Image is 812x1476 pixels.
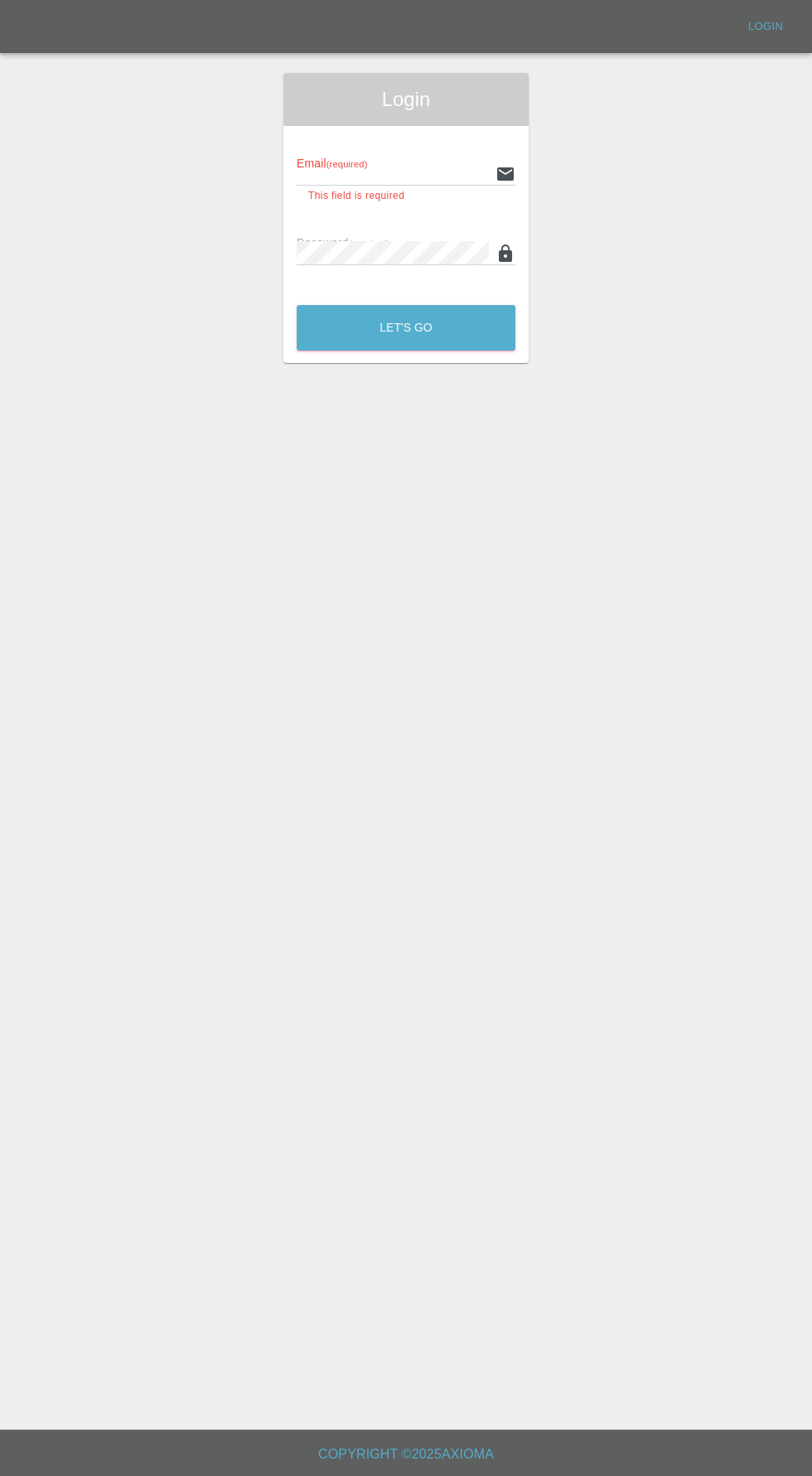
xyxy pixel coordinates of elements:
span: Email [297,157,367,170]
small: (required) [326,159,368,169]
small: (required) [349,239,390,249]
button: Let's Go [297,305,515,351]
span: Password [297,236,389,249]
p: This field is required [308,188,504,205]
h6: Copyright © 2025 Axioma [13,1443,799,1466]
span: Login [297,86,515,113]
a: Login [739,14,792,40]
